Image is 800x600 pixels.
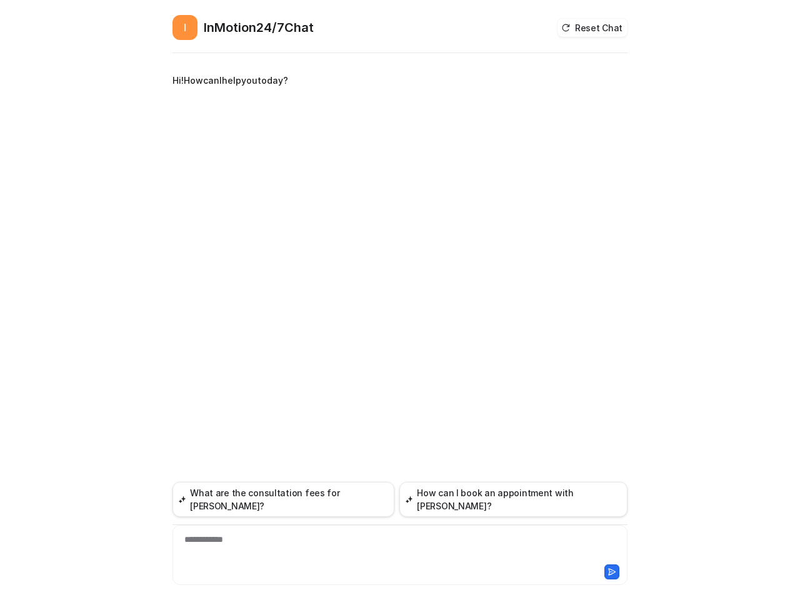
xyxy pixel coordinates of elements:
[172,15,197,40] span: I
[557,19,627,37] button: Reset Chat
[172,482,394,517] button: What are the consultation fees for [PERSON_NAME]?
[204,19,314,36] h2: InMotion24/7Chat
[172,73,288,88] p: Hi!HowcanIhelpyoutoday?
[399,482,627,517] button: How can I book an appointment with [PERSON_NAME]?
